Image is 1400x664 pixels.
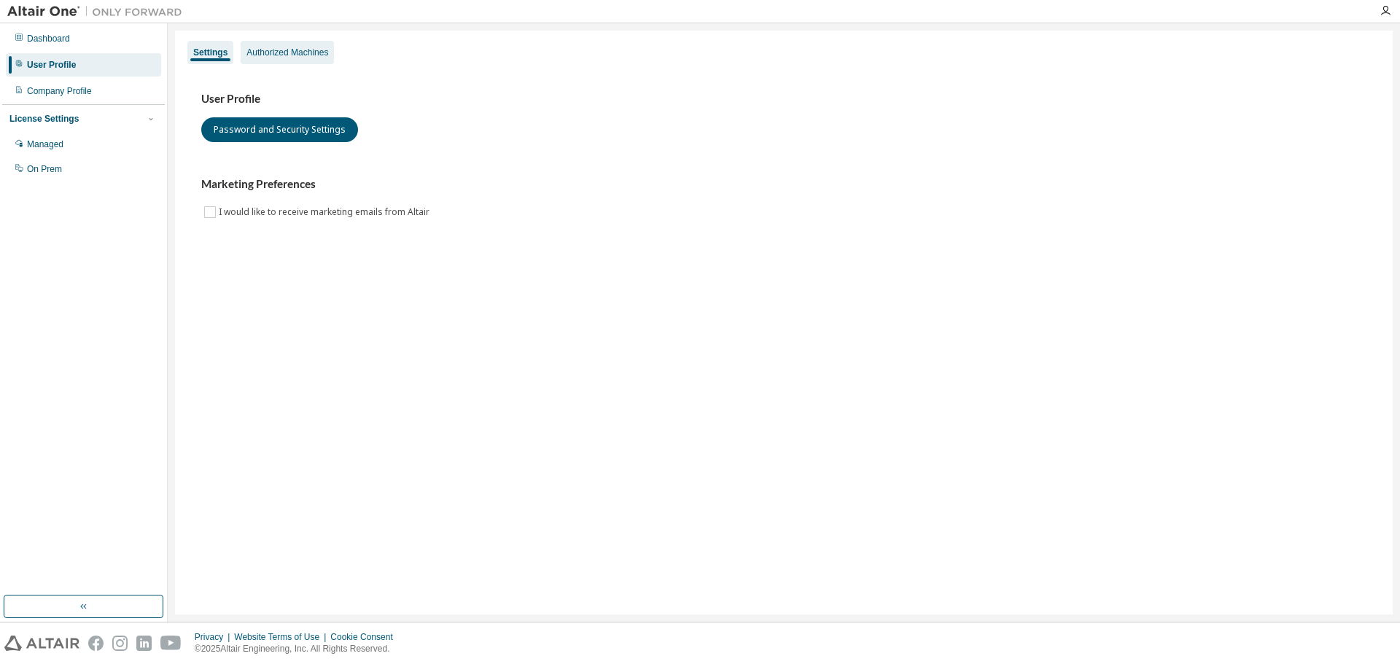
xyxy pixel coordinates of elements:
img: instagram.svg [112,636,128,651]
div: User Profile [27,59,76,71]
div: License Settings [9,113,79,125]
div: Website Terms of Use [234,631,330,643]
div: Cookie Consent [330,631,401,643]
label: I would like to receive marketing emails from Altair [219,203,432,221]
div: Privacy [195,631,234,643]
img: facebook.svg [88,636,104,651]
h3: Marketing Preferences [201,177,1366,192]
div: Settings [193,47,227,58]
img: Altair One [7,4,190,19]
div: Authorized Machines [246,47,328,58]
div: Company Profile [27,85,92,97]
h3: User Profile [201,92,1366,106]
img: youtube.svg [160,636,182,651]
div: Managed [27,138,63,150]
img: linkedin.svg [136,636,152,651]
button: Password and Security Settings [201,117,358,142]
img: altair_logo.svg [4,636,79,651]
div: On Prem [27,163,62,175]
div: Dashboard [27,33,70,44]
p: © 2025 Altair Engineering, Inc. All Rights Reserved. [195,643,402,655]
